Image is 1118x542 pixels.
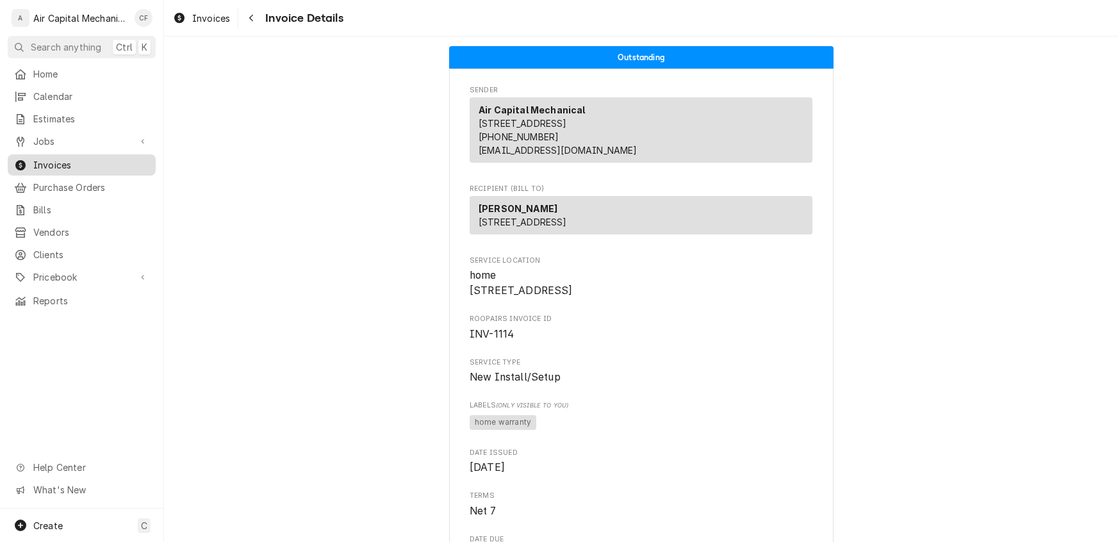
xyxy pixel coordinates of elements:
[168,8,235,29] a: Invoices
[470,196,812,240] div: Recipient (Bill To)
[8,222,156,243] a: Vendors
[8,154,156,176] a: Invoices
[470,505,496,517] span: Net 7
[470,448,812,475] div: Date Issued
[33,90,149,103] span: Calendar
[470,269,573,297] span: home [STREET_ADDRESS]
[470,85,812,168] div: Invoice Sender
[470,491,812,501] span: Terms
[470,413,812,432] span: [object Object]
[8,199,156,220] a: Bills
[479,145,637,156] a: [EMAIL_ADDRESS][DOMAIN_NAME]
[8,36,156,58] button: Search anythingCtrlK
[8,479,156,500] a: Go to What's New
[470,448,812,458] span: Date Issued
[470,400,812,432] div: [object Object]
[496,402,568,409] span: (Only Visible to You)
[470,460,812,475] span: Date Issued
[470,461,505,473] span: [DATE]
[33,112,149,126] span: Estimates
[241,8,261,28] button: Navigate back
[470,256,812,299] div: Service Location
[12,9,29,27] div: Air Capital Mechanical's Avatar
[33,294,149,308] span: Reports
[470,268,812,298] span: Service Location
[470,371,561,383] span: New Install/Setup
[33,181,149,194] span: Purchase Orders
[479,104,586,115] strong: Air Capital Mechanical
[33,270,130,284] span: Pricebook
[33,12,127,25] div: Air Capital Mechanical
[470,400,812,411] span: Labels
[8,108,156,129] a: Estimates
[470,184,812,240] div: Invoice Recipient
[8,267,156,288] a: Go to Pricebook
[135,9,152,27] div: Charles Faure's Avatar
[8,244,156,265] a: Clients
[470,85,812,95] span: Sender
[33,483,148,497] span: What's New
[33,226,149,239] span: Vendors
[8,131,156,152] a: Go to Jobs
[470,97,812,163] div: Sender
[470,196,812,234] div: Recipient (Bill To)
[470,256,812,266] span: Service Location
[470,415,536,431] span: home warranty
[8,177,156,198] a: Purchase Orders
[135,9,152,27] div: CF
[33,461,148,474] span: Help Center
[33,67,149,81] span: Home
[449,46,834,69] div: Status
[142,40,147,54] span: K
[470,97,812,168] div: Sender
[192,12,230,25] span: Invoices
[31,40,101,54] span: Search anything
[479,203,557,214] strong: [PERSON_NAME]
[8,63,156,85] a: Home
[33,203,149,217] span: Bills
[470,370,812,385] span: Service Type
[116,40,133,54] span: Ctrl
[479,131,559,142] a: [PHONE_NUMBER]
[33,248,149,261] span: Clients
[141,519,147,532] span: C
[470,327,812,342] span: Roopairs Invoice ID
[8,290,156,311] a: Reports
[479,118,567,129] span: [STREET_ADDRESS]
[261,10,343,27] span: Invoice Details
[470,504,812,519] span: Terms
[33,135,130,148] span: Jobs
[618,53,664,62] span: Outstanding
[470,314,812,324] span: Roopairs Invoice ID
[470,491,812,518] div: Terms
[8,86,156,107] a: Calendar
[479,217,567,227] span: [STREET_ADDRESS]
[33,158,149,172] span: Invoices
[8,457,156,478] a: Go to Help Center
[470,357,812,368] span: Service Type
[470,184,812,194] span: Recipient (Bill To)
[33,520,63,531] span: Create
[12,9,29,27] div: A
[470,357,812,385] div: Service Type
[470,328,514,340] span: INV-1114
[470,314,812,341] div: Roopairs Invoice ID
